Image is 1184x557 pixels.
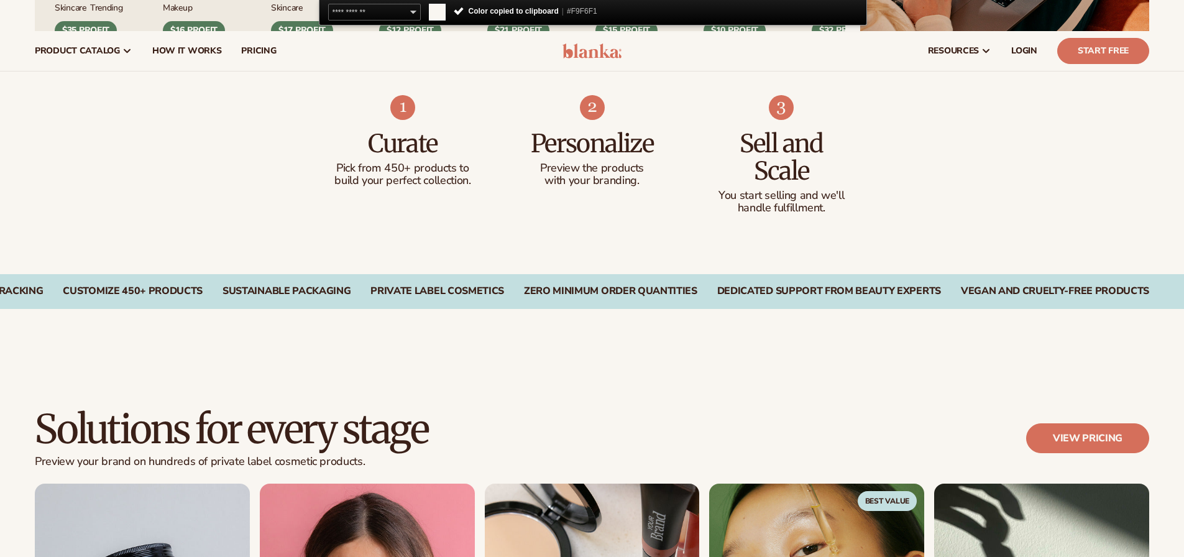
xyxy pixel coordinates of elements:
div: PRIVATE LABEL COSMETICS [370,285,504,297]
a: LOGIN [1001,31,1047,71]
p: handle fulfillment. [712,202,851,214]
h3: Personalize [522,130,662,157]
span: Best Value [858,491,917,511]
div: $32 PROFIT [812,21,874,40]
button: Quick reply: Ask a question [147,147,230,170]
p: Preview your brand on hundreds of private label cosmetic products. [35,455,428,469]
div: Quick reply options [19,147,230,170]
a: resources [918,31,1001,71]
h3: Sell and Scale [712,130,851,185]
span: pricing [241,46,276,56]
img: Shopify Image 8 [580,95,605,120]
div: Message content [54,7,221,121]
span: resources [928,46,979,56]
div: DEDICATED SUPPORT FROM BEAUTY EXPERTS [717,285,941,297]
span: product catalog [35,46,120,56]
div: What is [PERSON_NAME]?Learn how to start a private label beauty line with [PERSON_NAME] [55,63,195,148]
div: SUSTAINABLE PACKAGING [223,285,351,297]
a: product catalog [25,31,142,71]
a: Start Free [1057,38,1149,64]
img: logo [562,44,622,58]
div: $17 PROFIT [271,21,333,40]
div: $21 PROFIT [487,21,549,40]
h2: Solutions for every stage [35,408,428,450]
div: ZERO MINIMUM ORDER QUANTITIES [524,285,697,297]
span: #F9F6F1 [567,7,597,16]
div: $16 PROFIT [163,21,225,40]
a: blog [70,44,89,54]
div: $10 PROFIT [704,21,766,40]
p: Pick from 450+ products to build your perfect collection. [333,162,473,187]
h3: Curate [333,130,473,157]
span: How It Works [152,46,222,56]
img: Profile image for Lee [28,10,48,30]
span: LOGIN [1011,46,1037,56]
p: Message from Lee, sent 39m ago [54,123,221,134]
div: MAKEUP [163,1,192,14]
img: Shopify Image 9 [769,95,794,120]
div: SKINCARE [55,1,86,14]
div: Vegan and Cruelty-Free Products [961,285,1149,297]
div: What is [PERSON_NAME]? [67,73,183,99]
p: You start selling and we'll [712,190,851,202]
div: $15 PROFIT [595,21,658,40]
a: How It Works [142,31,232,71]
div: SKINCARE [271,1,303,14]
span: | [562,7,564,16]
div: CUSTOMIZE 450+ PRODUCTS [63,285,203,297]
span: Learn how to start a private label beauty line with [PERSON_NAME] [67,100,173,136]
div: $12 PROFIT [379,21,441,40]
p: Preview the products [522,162,662,175]
img: Shopify Image 7 [390,95,415,120]
span: Color copied to clipboard [453,7,597,16]
div: Hey there 👋 Have questions about private label? Talk to our team. Search for helpful articles or ... [54,7,221,55]
a: View pricing [1026,423,1149,453]
p: with your branding. [522,175,662,187]
div: TRENDING [90,1,123,14]
a: pricing [231,31,286,71]
div: $35 PROFIT [55,21,117,40]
